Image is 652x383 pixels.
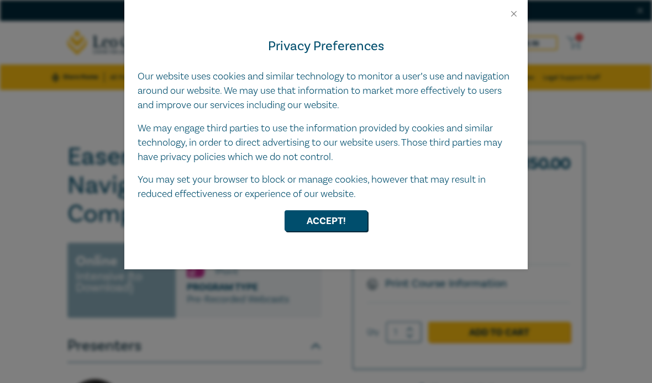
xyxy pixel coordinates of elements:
[138,121,514,164] p: We may engage third parties to use the information provided by cookies and similar technology, in...
[138,70,514,113] p: Our website uses cookies and similar technology to monitor a user’s use and navigation around our...
[138,173,514,201] p: You may set your browser to block or manage cookies, however that may result in reduced effective...
[285,210,367,231] button: Accept!
[138,36,514,56] h4: Privacy Preferences
[509,9,519,19] button: Close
